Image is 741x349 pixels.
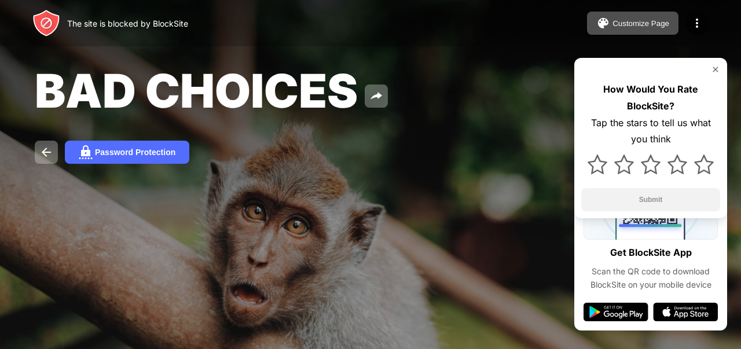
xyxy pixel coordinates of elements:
div: Customize Page [612,19,669,28]
img: star.svg [588,155,607,174]
img: menu-icon.svg [690,16,704,30]
div: Get BlockSite App [610,244,692,261]
img: share.svg [369,89,383,103]
img: back.svg [39,145,53,159]
img: rate-us-close.svg [711,65,720,74]
img: star.svg [641,155,661,174]
img: password.svg [79,145,93,159]
span: BAD CHOICES [35,63,358,119]
img: pallet.svg [596,16,610,30]
div: Tap the stars to tell us what you think [581,115,720,148]
img: star.svg [694,155,714,174]
div: How Would You Rate BlockSite? [581,81,720,115]
div: The site is blocked by BlockSite [67,19,188,28]
div: Scan the QR code to download BlockSite on your mobile device [584,265,718,291]
img: header-logo.svg [32,9,60,37]
button: Password Protection [65,141,189,164]
img: google-play.svg [584,303,648,321]
div: Password Protection [95,148,175,157]
img: star.svg [614,155,634,174]
img: star.svg [667,155,687,174]
img: app-store.svg [653,303,718,321]
button: Submit [581,188,720,211]
button: Customize Page [587,12,678,35]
